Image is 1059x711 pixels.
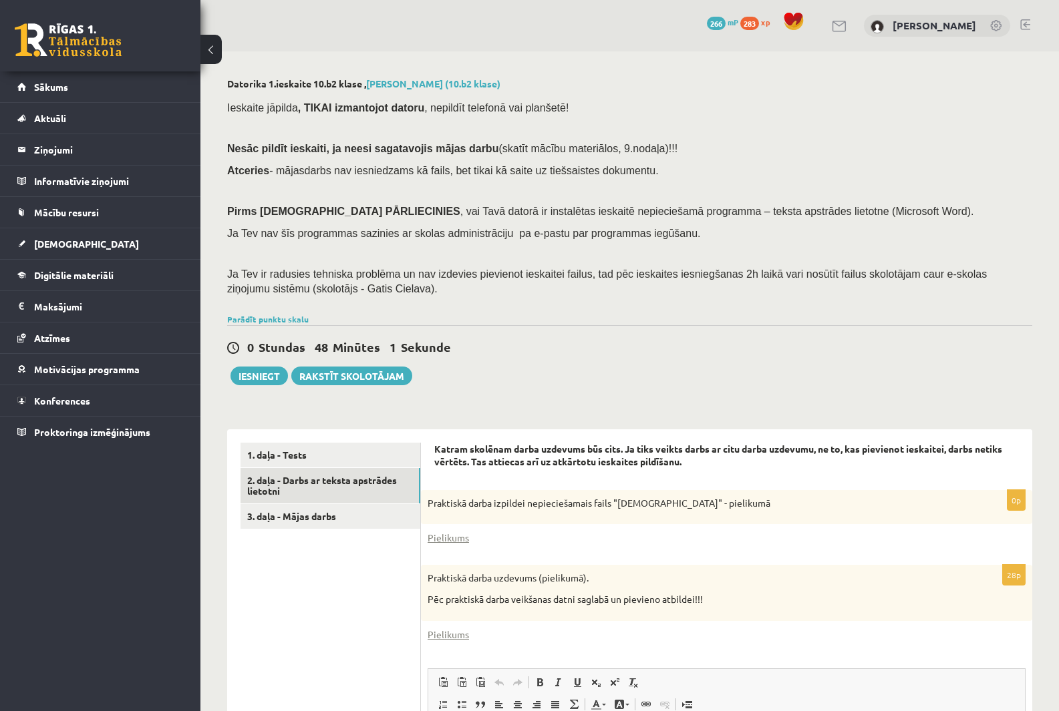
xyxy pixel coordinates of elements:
span: Sekunde [401,339,451,354]
a: [PERSON_NAME] [893,19,976,32]
h2: Datorika 1.ieskaite 10.b2 klase , [227,78,1032,89]
legend: Informatīvie ziņojumi [34,166,184,196]
a: Отменить (Ctrl+Z) [490,674,508,691]
span: Stundas [259,339,305,354]
a: Вставить из Word [471,674,490,691]
a: Полужирный (Ctrl+B) [531,674,549,691]
span: Aktuāli [34,112,66,124]
span: (skatīt mācību materiālos, 9.nodaļa)!!! [498,143,677,154]
span: Digitālie materiāli [34,269,114,281]
b: , TIKAI izmantojot datoru [298,102,424,113]
a: Proktoringa izmēģinājums [17,417,184,447]
a: [PERSON_NAME] (10.b2 klase) [366,77,500,89]
button: Iesniegt [231,367,288,385]
span: Motivācijas programma [34,363,140,375]
a: Повторить (Ctrl+Y) [508,674,527,691]
a: Informatīvie ziņojumi [17,166,184,196]
span: Pirms [DEMOGRAPHIC_DATA] PĀRLIECINIES [227,206,460,217]
img: Deivids Gregors Zeile [871,20,884,33]
span: 0 [247,339,254,354]
a: Pielikums [428,628,469,642]
span: Nesāc pildīt ieskaiti, ja neesi sagatavojis mājas darbu [227,143,498,154]
span: mP [728,17,738,27]
span: Minūtes [333,339,380,354]
a: Mācību resursi [17,197,184,228]
a: Rīgas 1. Tālmācības vidusskola [15,23,122,57]
a: Sākums [17,71,184,102]
a: Motivācijas programma [17,354,184,385]
a: 266 mP [707,17,738,27]
a: [DEMOGRAPHIC_DATA] [17,228,184,259]
a: Aktuāli [17,103,184,134]
a: 3. daļa - Mājas darbs [241,504,420,529]
span: Ja Tev ir radusies tehniska problēma un nav izdevies pievienot ieskaitei failus, tad pēc ieskaite... [227,268,987,294]
p: 0p [1007,489,1026,511]
a: Parādīt punktu skalu [227,314,309,324]
span: [DEMOGRAPHIC_DATA] [34,238,139,250]
legend: Maksājumi [34,291,184,322]
span: Sākums [34,81,68,93]
a: Konferences [17,385,184,416]
a: 2. daļa - Darbs ar teksta apstrādes lietotni [241,468,420,504]
span: Proktoringa izmēģinājums [34,426,150,438]
span: - mājasdarbs nav iesniedzams kā fails, bet tikai kā saite uz tiešsaistes dokumentu. [227,165,659,176]
span: xp [761,17,770,27]
p: Praktiskā darba uzdevums (pielikumā). [428,571,959,585]
span: Mācību resursi [34,206,99,218]
a: Вставить только текст (Ctrl+Shift+V) [452,674,471,691]
a: 283 xp [740,17,776,27]
span: 1 [390,339,396,354]
span: , vai Tavā datorā ir instalētas ieskaitē nepieciešamā programma – teksta apstrādes lietotne (Micr... [460,206,974,217]
span: Atzīmes [34,332,70,344]
a: Digitālie materiāli [17,260,184,290]
p: Pēc praktiskā darba veikšanas datni saglabā un pievieno atbildei!!! [428,593,959,606]
span: 283 [740,17,759,30]
b: Atceries [227,165,269,176]
a: 1. daļa - Tests [241,443,420,467]
a: Надстрочный индекс [605,674,624,691]
p: 28p [1002,564,1026,585]
a: Rakstīt skolotājam [291,367,412,385]
p: Praktiskā darba izpildei nepieciešamais fails "[DEMOGRAPHIC_DATA]" - pielikumā [428,497,959,510]
a: Курсив (Ctrl+I) [549,674,568,691]
a: Убрать форматирование [624,674,643,691]
strong: Katram skolēnam darba uzdevums būs cits. Ja tiks veikts darbs ar citu darba uzdevumu, ne to, kas ... [434,443,1002,468]
span: Ieskaite jāpilda , nepildīt telefonā vai planšetē! [227,102,569,113]
a: Подчеркнутый (Ctrl+U) [568,674,587,691]
a: Maksājumi [17,291,184,322]
a: Pielikums [428,531,469,545]
span: 48 [315,339,328,354]
a: Подстрочный индекс [587,674,605,691]
legend: Ziņojumi [34,134,184,165]
span: Ja Tev nav šīs programmas sazinies ar skolas administrāciju pa e-pastu par programmas iegūšanu. [227,228,700,239]
a: Вставить (Ctrl+V) [434,674,452,691]
span: 266 [707,17,726,30]
a: Atzīmes [17,322,184,353]
span: Konferences [34,395,90,407]
a: Ziņojumi [17,134,184,165]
